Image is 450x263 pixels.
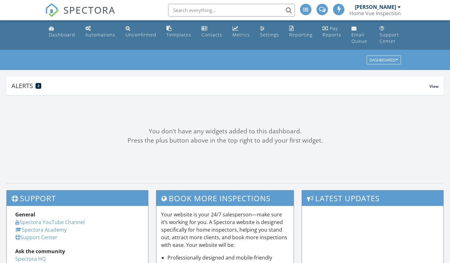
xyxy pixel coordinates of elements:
a: Reporting [287,23,315,41]
a: Automations (Advanced) [83,23,118,41]
a: SPECTORA [45,9,115,22]
a: Dashboard [46,23,78,41]
div: Dashboards [369,58,398,62]
a: Support Center [15,234,57,241]
h3: Book More Inspections [156,190,294,206]
div: You don't have any widgets added to this dashboard. [6,127,444,136]
div: Home Vue Inspection [349,10,401,16]
span: 2 [37,84,40,88]
div: Metrics [232,32,250,38]
div: Pay Reports [323,25,341,38]
a: Support Center [377,23,404,47]
a: Spectora YouTube Channel [15,219,85,226]
a: Unconfirmed [123,23,159,41]
button: Dashboards [367,56,401,65]
a: Contacts [199,23,225,41]
h3: Latest Updates [302,190,443,206]
span: SPECTORA [63,3,115,16]
div: Ask the community [15,247,140,255]
a: Spectora HQ [15,255,46,262]
p: Your website is your 24/7 salesperson—make sure it’s working for you. A Spectora website is desig... [161,211,289,249]
a: Pay Reports [320,23,344,41]
a: Metrics [230,23,252,41]
div: Dashboard [49,32,75,38]
a: Email Queue [349,23,372,47]
div: Support Center [380,32,399,44]
div: Automations [85,32,115,38]
div: Contacts [201,32,222,38]
div: Settings [260,32,279,38]
div: Press the plus button above in the top right to add your first widget. [6,136,444,145]
strong: General [15,211,35,218]
img: The Best Home Inspection Software - Spectora [45,3,59,17]
div: Email Queue [351,32,367,44]
div: Reporting [289,32,312,38]
div: Alerts [11,81,429,90]
span: View [429,84,439,89]
a: Spectora Academy [15,226,67,233]
h3: Support [7,190,148,206]
a: Settings [258,23,282,41]
div: Unconfirmed [126,32,156,38]
li: Professionally designed and mobile-friendly [167,254,289,261]
input: Search everything... [168,4,295,16]
div: [PERSON_NAME] [355,4,396,10]
a: Templates [164,23,194,41]
div: Templates [166,32,191,38]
